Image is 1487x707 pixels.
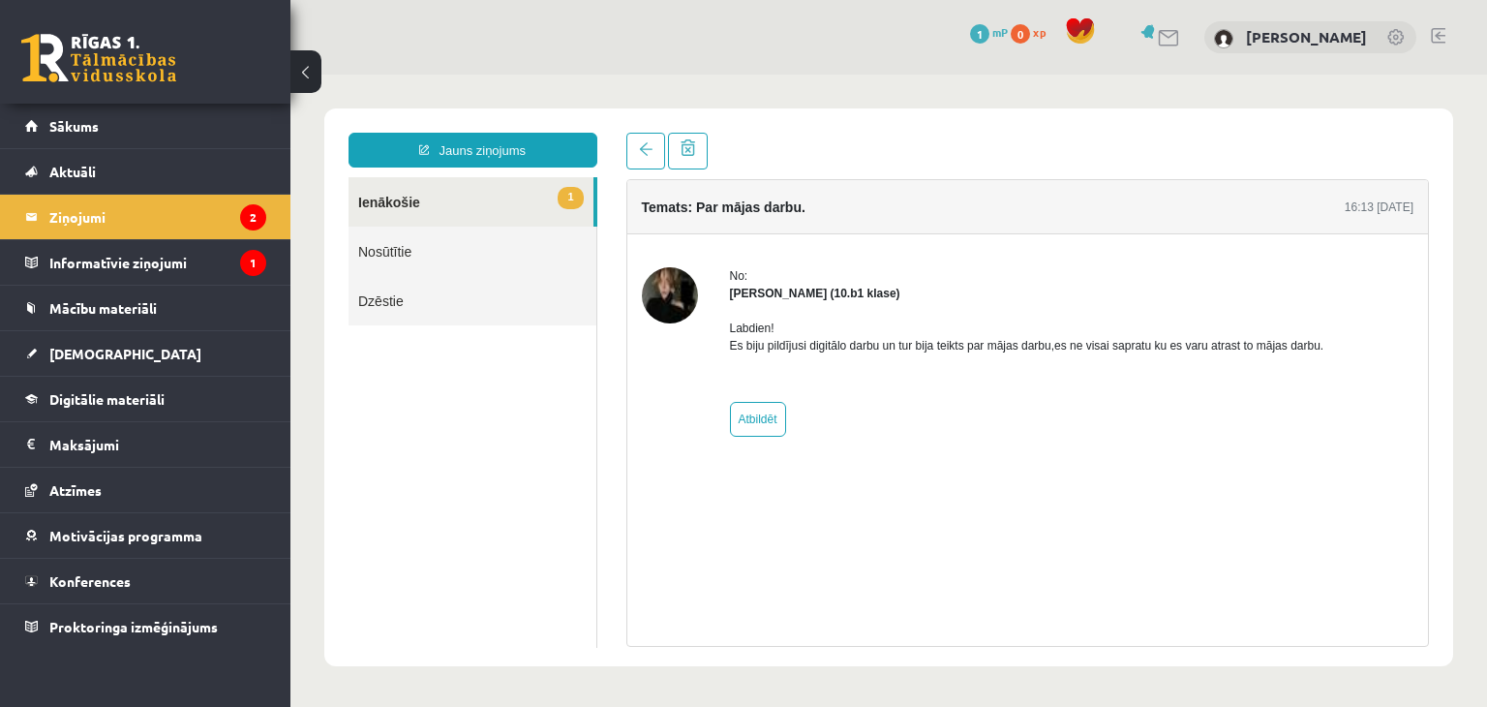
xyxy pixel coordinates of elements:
[25,559,266,603] a: Konferences
[1214,29,1233,48] img: Reinis Kristofers Jirgensons
[49,240,266,285] legend: Informatīvie ziņojumi
[25,286,266,330] a: Mācību materiāli
[970,24,1008,40] a: 1 mP
[1033,24,1046,40] span: xp
[25,149,266,194] a: Aktuāli
[25,422,266,467] a: Maksājumi
[351,193,408,249] img: Madara Andersone
[25,331,266,376] a: [DEMOGRAPHIC_DATA]
[49,299,157,317] span: Mācību materiāli
[1246,27,1367,46] a: [PERSON_NAME]
[440,245,1034,280] p: Labdien! Es biju pildījusi digitālo darbu un tur bija teikts par mājas darbu,es ne visai sapratu ...
[25,513,266,558] a: Motivācijas programma
[240,250,266,276] i: 1
[49,422,266,467] legend: Maksājumi
[58,58,307,93] a: Jauns ziņojums
[21,34,176,82] a: Rīgas 1. Tālmācības vidusskola
[25,104,266,148] a: Sākums
[49,390,165,408] span: Digitālie materiāli
[1011,24,1030,44] span: 0
[58,152,306,201] a: Nosūtītie
[440,193,1034,210] div: No:
[49,117,99,135] span: Sākums
[992,24,1008,40] span: mP
[351,125,515,140] h4: Temats: Par mājas darbu.
[58,103,303,152] a: 1Ienākošie
[25,604,266,649] a: Proktoringa izmēģinājums
[970,24,989,44] span: 1
[240,204,266,231] i: 2
[25,195,266,239] a: Ziņojumi2
[25,377,266,421] a: Digitālie materiāli
[1054,124,1123,141] div: 16:13 [DATE]
[49,345,201,362] span: [DEMOGRAPHIC_DATA]
[49,527,202,544] span: Motivācijas programma
[1011,24,1055,40] a: 0 xp
[440,212,610,226] strong: [PERSON_NAME] (10.b1 klase)
[49,618,218,635] span: Proktoringa izmēģinājums
[49,195,266,239] legend: Ziņojumi
[267,112,292,135] span: 1
[25,240,266,285] a: Informatīvie ziņojumi1
[49,572,131,590] span: Konferences
[25,468,266,512] a: Atzīmes
[49,163,96,180] span: Aktuāli
[49,481,102,499] span: Atzīmes
[440,327,496,362] a: Atbildēt
[58,201,306,251] a: Dzēstie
